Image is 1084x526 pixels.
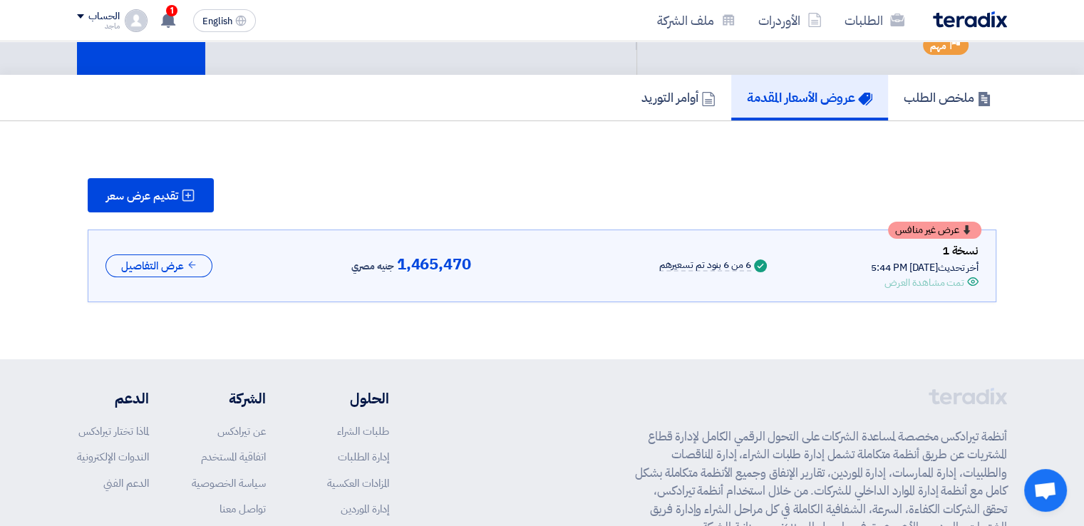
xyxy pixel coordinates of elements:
span: جنيه مصري [351,258,393,275]
div: 6 من 6 بنود تم تسعيرهم [659,260,751,272]
a: طلبات الشراء [337,423,389,439]
a: الأوردرات [747,4,833,37]
a: لماذا تختار تيرادكس [78,423,149,439]
div: ماجد [77,22,119,30]
a: أوامر التوريد [626,75,731,120]
a: الطلبات [833,4,916,37]
span: عرض غير منافس [895,225,959,235]
div: أخر تحديث [DATE] 5:44 PM [871,260,979,275]
a: ملخص الطلب [888,75,1007,120]
button: عرض التفاصيل [105,254,212,278]
div: تمت مشاهدة العرض [884,275,964,290]
a: ملف الشركة [646,4,747,37]
div: الحساب [88,11,119,23]
div: نسخة 1 [871,242,979,260]
a: الدعم الفني [103,475,149,491]
span: 1,465,470 [397,256,471,273]
h5: ملخص الطلب [904,89,991,105]
li: الشركة [192,388,266,409]
a: سياسة الخصوصية [192,475,266,491]
a: اتفاقية المستخدم [201,449,266,465]
li: الدعم [77,388,149,409]
a: الندوات الإلكترونية [77,449,149,465]
img: profile_test.png [125,9,148,32]
a: إدارة الموردين [341,501,389,517]
button: English [193,9,256,32]
img: Teradix logo [933,11,1007,28]
a: تواصل معنا [220,501,266,517]
li: الحلول [309,388,389,409]
a: إدارة الطلبات [338,449,389,465]
a: عروض الأسعار المقدمة [731,75,888,120]
span: تقديم عرض سعر [106,190,178,202]
span: English [202,16,232,26]
a: عن تيرادكس [217,423,266,439]
h5: عروض الأسعار المقدمة [747,89,872,105]
a: المزادات العكسية [327,475,389,491]
span: 1 [166,5,177,16]
h5: أوامر التوريد [641,89,716,105]
div: Open chat [1024,469,1067,512]
button: تقديم عرض سعر [88,178,214,212]
span: مهم [930,39,946,53]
